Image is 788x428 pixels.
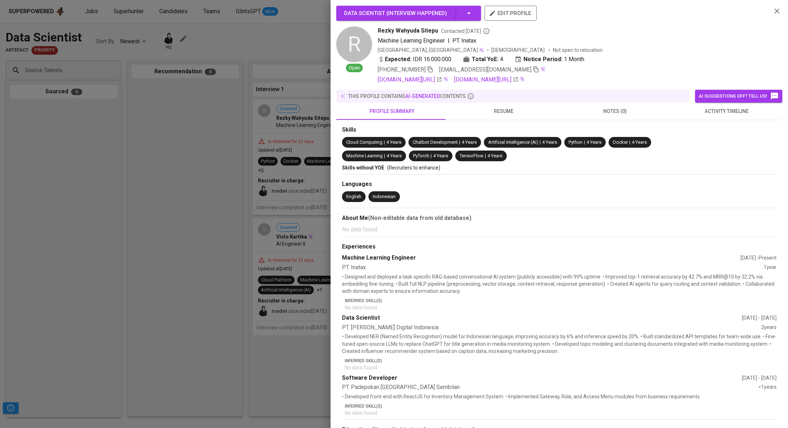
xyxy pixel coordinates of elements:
[524,55,562,64] b: Notice Period:
[342,243,777,251] div: Experiences
[459,139,460,146] span: |
[342,324,761,332] div: PT. [PERSON_NAME] Digital Indonesia
[342,383,758,392] div: PT. Padepokan [GEOGRAPHIC_DATA] Sembilan
[378,46,484,54] div: [GEOGRAPHIC_DATA], [GEOGRAPHIC_DATA]
[553,46,603,54] p: Not open to relocation
[368,215,471,221] b: (Non-editable data from old database)
[569,139,583,145] span: Python
[346,153,383,158] span: Machine Learning
[342,314,742,322] div: Data Scientist
[413,153,429,158] span: PyTorch
[584,139,585,146] span: |
[540,139,541,146] span: |
[342,333,777,354] p: • Developed NER (Named Entity Recognition) model for Indonesian language, improving accuracy by 6...
[699,92,779,100] span: AI suggestions off? Tell us!
[345,358,777,364] p: Inferred Skill(s)
[345,304,777,311] p: No data found.
[443,76,448,82] img: magic_wand.svg
[345,409,777,417] p: No data found.
[439,66,531,73] span: [EMAIL_ADDRESS][DOMAIN_NAME]
[387,165,440,171] span: (Recruiters to enhance)
[758,383,777,392] div: <1 years
[483,28,490,35] svg: By Batam recruiter
[342,273,777,295] p: • Designed and deployed a task-specific RAG-based conversational AI system (publicly accessible) ...
[586,139,601,145] span: 4 Years
[761,324,777,332] div: 2 years
[344,10,447,16] span: Data Scientist ( Interview happened )
[542,139,557,145] span: 4 Years
[346,193,361,200] div: English
[345,403,777,409] p: Inferred Skill(s)
[490,9,531,18] span: edit profile
[452,37,476,44] span: PT. Inatax
[441,28,490,35] span: Contacted [DATE]
[485,10,537,16] a: edit profile
[500,55,503,64] span: 4
[342,374,742,382] div: Software Developer
[405,93,440,99] span: AI-generated
[373,193,396,200] div: Indonesian
[342,264,764,272] div: PT. Inatax
[632,139,647,145] span: 4 Years
[336,26,372,62] div: R
[454,75,519,84] a: [DOMAIN_NAME][URL]
[487,153,502,158] span: 4 Years
[378,66,426,73] span: [PHONE_NUMBER]
[485,6,537,21] button: edit profile
[342,393,777,400] p: • Developed front-end with ReactJS for Inventory Management System. • Implemented Gateway, Role, ...
[452,107,555,116] span: resume
[742,374,777,382] div: [DATE] - [DATE]
[742,314,777,321] div: [DATE] - [DATE]
[346,139,382,145] span: Cloud Computing
[384,153,385,159] span: |
[431,153,432,159] span: |
[341,107,443,116] span: profile summary
[378,26,438,35] span: Rezky Wahyuda Sitepu
[675,107,778,116] span: activity timeline
[740,254,777,261] div: [DATE] - Present
[387,153,402,158] span: 4 Years
[488,139,538,145] span: Artificial Intelligence (AI)
[342,165,384,171] span: Skills without YOE
[540,66,546,72] img: magic_wand.svg
[385,55,411,64] b: Expected:
[613,139,628,145] span: Docker
[491,46,546,54] span: [DEMOGRAPHIC_DATA]
[378,55,451,64] div: IDR 16.000.000
[342,214,777,222] div: About Me
[342,180,777,188] div: Languages
[472,55,499,64] b: Total YoE:
[378,37,445,44] span: Machine Learning Engineer
[346,65,363,72] span: Open
[564,107,666,116] span: notes (0)
[384,139,385,146] span: |
[519,76,525,82] img: magic_wand.svg
[345,297,777,304] p: Inferred Skill(s)
[348,93,466,100] p: this profile contains contents
[413,139,458,145] span: Chatbot Development
[479,47,484,53] img: magic_wand.svg
[342,126,777,134] div: Skills
[460,153,484,158] span: TensorFlow
[515,55,584,64] div: 1 Month
[485,153,486,159] span: |
[629,139,630,146] span: |
[345,364,777,371] p: No data found.
[462,139,477,145] span: 4 Years
[386,139,401,145] span: 4 Years
[764,264,777,272] div: 1 year
[378,75,442,84] a: [DOMAIN_NAME][URL]
[342,254,740,262] div: Machine Learning Engineer
[433,153,448,158] span: 4 Years
[336,6,481,21] button: Data Scientist (Interview happened)
[448,36,450,45] span: |
[695,90,782,103] button: AI suggestions off? Tell us!
[342,225,777,234] p: No data found.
